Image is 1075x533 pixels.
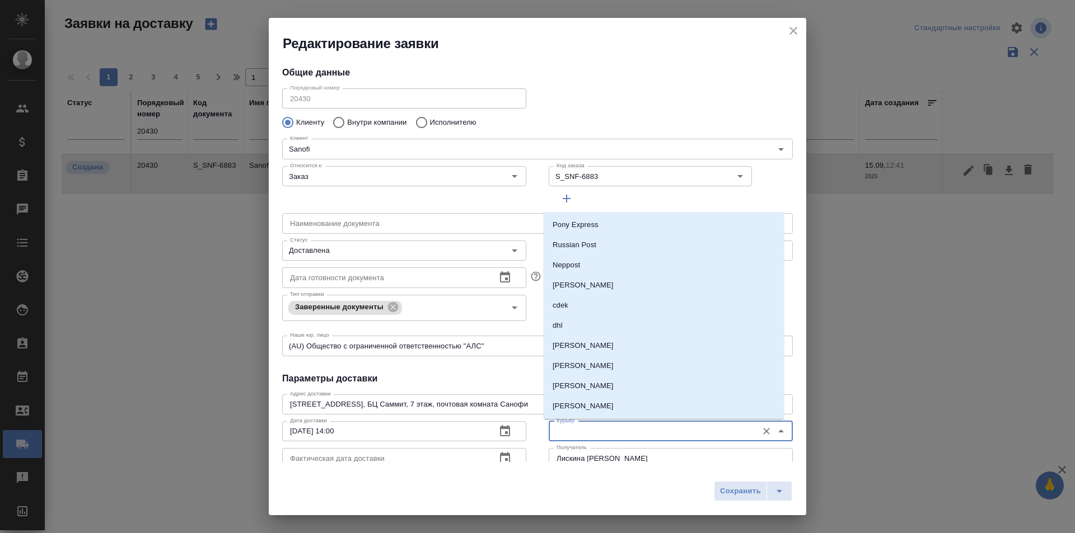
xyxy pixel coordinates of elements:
button: Open [773,141,789,157]
span: Сохранить [720,485,761,498]
button: close [785,22,802,39]
button: Добавить [549,188,585,209]
p: Neppost [553,260,580,271]
p: Внутри компании [347,117,406,128]
textarea: [STREET_ADDRESS], БЦ Саммит, 7 этаж, почтовая комната Санофи [290,400,785,408]
button: Если заполнить эту дату, автоматически создастся заявка, чтобы забрать готовые документы [529,269,543,284]
div: Заверенные документы [288,301,402,315]
button: Open [507,300,522,315]
button: Open [507,168,522,184]
div: split button [714,481,792,501]
p: dhl [553,320,563,331]
h2: Редактирование заявки [283,35,806,53]
button: Очистить [759,423,774,439]
button: Open [507,243,522,258]
p: [PERSON_NAME] [553,360,614,371]
p: cdek [553,300,568,311]
p: [PERSON_NAME] [553,280,614,291]
p: Russian Post [553,239,596,251]
p: [PERSON_NAME] [553,400,614,412]
h4: Общие данные [282,66,793,79]
p: Pony Express [553,219,599,230]
p: Клиенту [296,117,324,128]
button: Open [732,168,748,184]
button: Close [773,423,789,439]
p: Исполнителю [430,117,476,128]
span: Заверенные документы [288,303,390,311]
h4: Параметры доставки [282,372,793,385]
p: [PERSON_NAME] [553,340,614,351]
p: [PERSON_NAME] [553,380,614,392]
button: Сохранить [714,481,767,501]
